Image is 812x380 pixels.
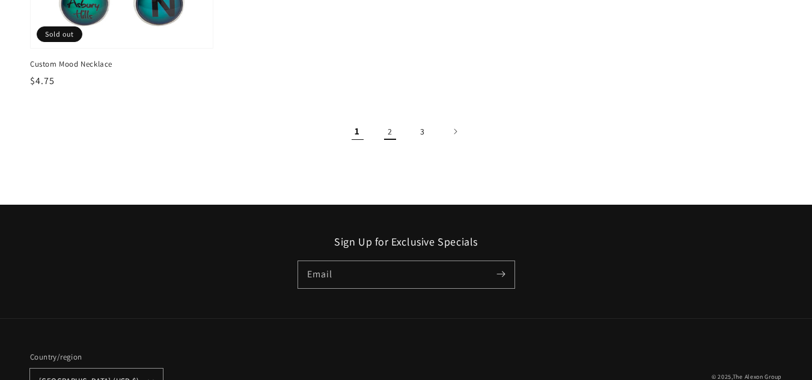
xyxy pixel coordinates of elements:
[344,118,371,145] span: Page 1
[488,261,514,288] button: Subscribe
[30,351,163,363] h2: Country/region
[30,74,55,87] span: $4.75
[37,26,82,42] span: Sold out
[442,118,468,145] a: Next page
[409,118,436,145] a: Page 3
[30,118,782,145] nav: Pagination
[30,59,213,70] span: Custom Mood Necklace
[377,118,403,145] a: Page 2
[30,235,782,249] h2: Sign Up for Exclusive Specials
